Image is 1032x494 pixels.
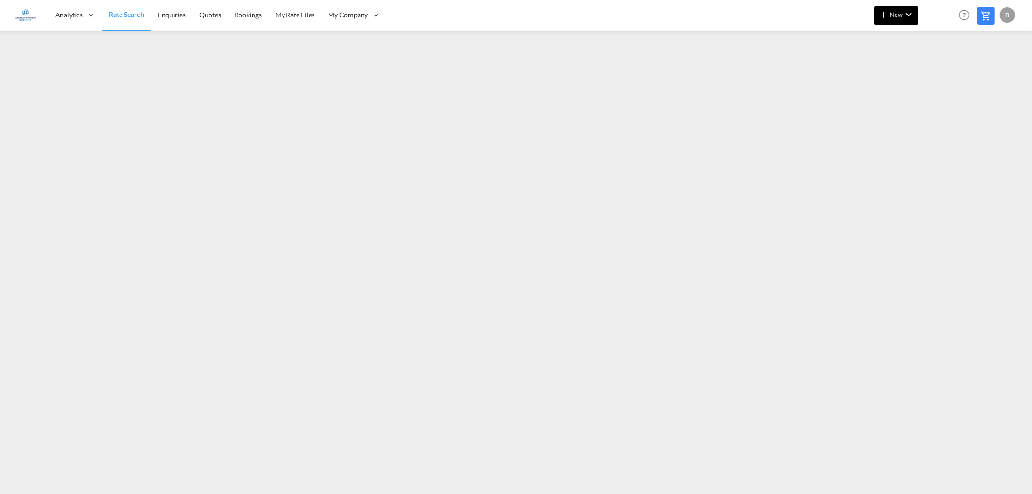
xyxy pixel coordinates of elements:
button: icon-plus 400-fgNewicon-chevron-down [874,6,918,25]
span: My Rate Files [275,11,315,19]
div: Help [956,7,977,24]
span: Analytics [55,10,83,20]
span: Enquiries [158,11,186,19]
span: Bookings [235,11,262,19]
md-icon: icon-plus 400-fg [878,9,890,20]
span: Quotes [199,11,221,19]
span: Help [956,7,972,23]
div: B [1000,7,1015,23]
span: My Company [328,10,368,20]
span: Rate Search [109,10,144,18]
md-icon: icon-chevron-down [903,9,914,20]
img: e1326340b7c511ef854e8d6a806141ad.jpg [15,4,36,26]
span: New [878,11,914,18]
